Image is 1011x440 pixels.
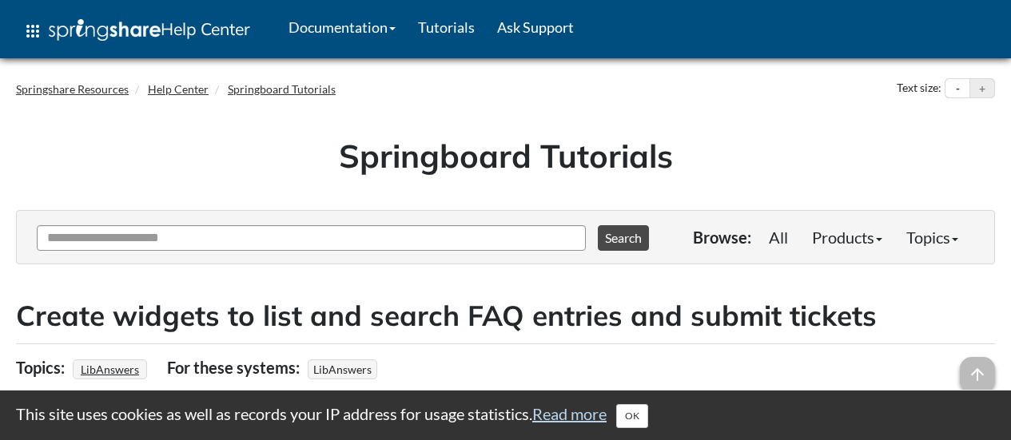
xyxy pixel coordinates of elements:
a: All [757,221,800,253]
a: Topics [894,221,970,253]
a: Ask Support [486,7,585,47]
a: Tutorials [407,7,486,47]
a: Help Center [148,82,209,96]
h1: Springboard Tutorials [28,133,983,178]
a: Springshare Resources [16,82,129,96]
a: LibAnswers [78,358,141,381]
button: Increase text size [970,79,994,98]
a: Read more [532,404,607,423]
button: Decrease text size [945,79,969,98]
a: apps Help Center [12,7,261,55]
span: Help Center [161,18,250,39]
a: Products [800,221,894,253]
div: Topics: [16,352,69,383]
p: Browse: [693,226,751,248]
button: Close [616,404,648,428]
div: For these systems: [167,352,304,383]
button: Search [598,225,649,251]
div: Text size: [894,78,945,99]
a: arrow_upward [960,359,995,378]
img: Springshare [49,19,161,41]
span: apps [23,22,42,41]
span: arrow_upward [960,357,995,392]
h2: Create widgets to list and search FAQ entries and submit tickets [16,296,995,335]
a: Documentation [277,7,407,47]
span: LibAnswers [308,359,377,379]
a: Springboard Tutorials [228,82,336,96]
